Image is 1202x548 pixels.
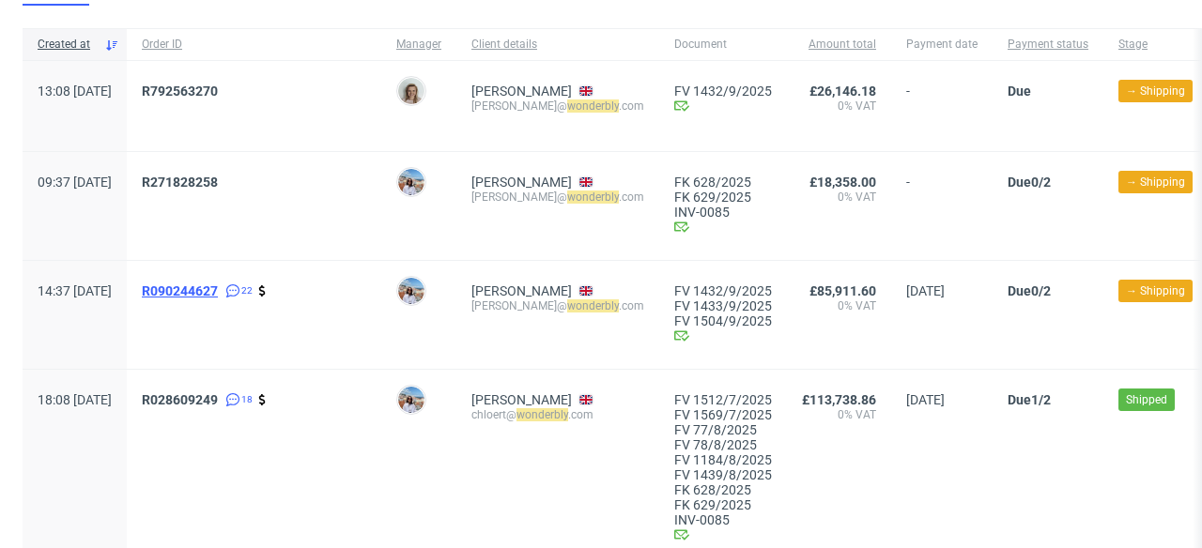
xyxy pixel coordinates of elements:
a: R271828258 [142,175,222,190]
a: FV 78/8/2025 [674,437,772,452]
a: FV 1504/9/2025 [674,313,772,328]
span: £113,738.86 [802,392,876,407]
a: R792563270 [142,84,222,99]
div: [PERSON_NAME]@ .com [471,298,644,313]
span: Document [674,37,772,53]
span: Due [1008,283,1031,298]
span: Manager [396,37,441,53]
div: [PERSON_NAME]@ .com [471,190,644,205]
span: → Shipping [1126,83,1185,99]
a: R090244627 [142,283,222,298]
span: → Shipping [1126,282,1185,299]
a: [PERSON_NAME] [471,84,572,99]
a: FV 1432/9/2025 [674,84,772,99]
span: Payment status [1008,37,1088,53]
span: Payment date [906,37,978,53]
a: INV-0085 [674,512,772,527]
span: → Shipping [1126,174,1185,190]
mark: wonderbly [567,299,619,312]
span: Stage [1118,37,1200,53]
a: R028609249 [142,392,222,407]
span: - [906,175,978,237]
span: 0% VAT [802,298,876,313]
a: [PERSON_NAME] [471,283,572,298]
a: FV 1433/9/2025 [674,298,772,313]
span: 14:37 [DATE] [38,283,112,298]
span: 13:08 [DATE] [38,84,112,99]
span: £26,146.18 [809,84,876,99]
a: FK 628/2025 [674,482,772,497]
span: [DATE] [906,392,945,407]
span: [DATE] [906,283,945,298]
span: 0% VAT [802,99,876,114]
span: Due [1008,392,1031,407]
span: 0% VAT [802,190,876,205]
a: 22 [222,283,253,298]
span: R090244627 [142,283,218,298]
span: 18:08 [DATE] [38,392,112,407]
a: FV 1184/8/2025 [674,452,772,467]
span: 0/2 [1031,283,1051,298]
span: £85,911.60 [809,283,876,298]
span: R792563270 [142,84,218,99]
span: 18 [241,392,253,407]
span: Shipped [1126,391,1167,408]
a: FV 77/8/2025 [674,422,772,437]
span: Due [1008,84,1031,99]
span: £18,358.00 [809,175,876,190]
mark: wonderbly [567,99,619,113]
a: FV 1512/7/2025 [674,392,772,407]
span: Order ID [142,37,366,53]
a: INV-0085 [674,205,772,220]
span: Client details [471,37,644,53]
span: 22 [241,283,253,298]
mark: wonderbly [516,408,568,421]
div: [PERSON_NAME]@ .com [471,99,644,114]
a: FV 1439/8/2025 [674,467,772,482]
img: Marta Kozłowska [398,278,424,304]
mark: wonderbly [567,190,619,204]
a: [PERSON_NAME] [471,392,572,407]
span: Created at [38,37,97,53]
img: Monika Poźniak [398,78,424,104]
span: Amount total [802,37,876,53]
a: 18 [222,392,253,407]
a: FK 628/2025 [674,175,772,190]
span: - [906,84,978,129]
img: Marta Kozłowska [398,387,424,413]
span: 0/2 [1031,175,1051,190]
span: 09:37 [DATE] [38,175,112,190]
img: Marta Kozłowska [398,169,424,195]
span: 1/2 [1031,392,1051,407]
span: 0% VAT [802,407,876,422]
span: Due [1008,175,1031,190]
span: R028609249 [142,392,218,407]
a: [PERSON_NAME] [471,175,572,190]
a: FV 1569/7/2025 [674,407,772,422]
span: R271828258 [142,175,218,190]
a: FK 629/2025 [674,190,772,205]
a: FV 1432/9/2025 [674,283,772,298]
a: FK 629/2025 [674,497,772,512]
div: chloert@ .com [471,407,644,422]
